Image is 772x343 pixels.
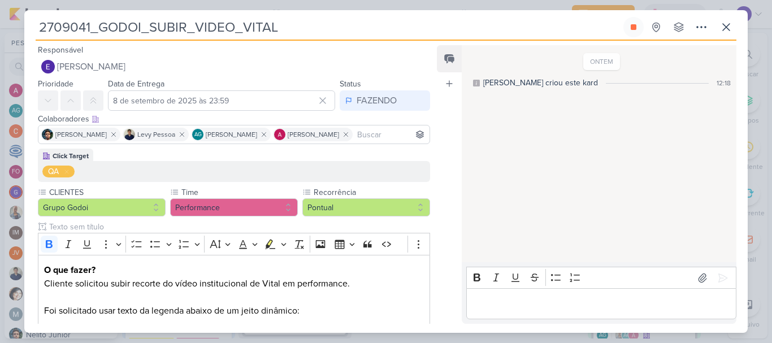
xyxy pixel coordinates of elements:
[355,128,427,141] input: Buscar
[170,198,298,216] button: Performance
[340,79,361,89] label: Status
[302,198,430,216] button: Pontual
[466,288,736,319] div: Editor editing area: main
[38,198,166,216] button: Grupo Godoi
[38,233,430,255] div: Editor toolbar
[38,45,83,55] label: Responsável
[44,264,96,276] strong: O que fazer?
[137,129,175,140] span: Levy Pessoa
[206,129,257,140] span: [PERSON_NAME]
[44,277,424,304] p: Cliente solicitou subir recorte do vídeo institucional de Vital em performance.
[53,151,89,161] div: Click Target
[38,113,430,125] div: Colaboradores
[57,60,125,73] span: [PERSON_NAME]
[38,79,73,89] label: Prioridade
[192,129,203,140] div: Aline Gimenez Graciano
[48,166,59,177] div: QA
[47,221,430,233] input: Texto sem título
[55,129,107,140] span: [PERSON_NAME]
[274,129,285,140] img: Alessandra Gomes
[108,90,335,111] input: Select a date
[48,186,166,198] label: CLIENTES
[313,186,430,198] label: Recorrência
[629,23,638,32] div: Parar relógio
[41,60,55,73] img: Eduardo Quaresma
[340,90,430,111] button: FAZENDO
[483,77,598,89] div: [PERSON_NAME] criou este kard
[124,129,135,140] img: Levy Pessoa
[288,129,339,140] span: [PERSON_NAME]
[108,79,164,89] label: Data de Entrega
[194,132,202,138] p: AG
[357,94,397,107] div: FAZENDO
[42,129,53,140] img: Nelito Junior
[466,267,736,289] div: Editor toolbar
[36,17,621,37] input: Kard Sem Título
[180,186,298,198] label: Time
[38,57,430,77] button: [PERSON_NAME]
[717,78,731,88] div: 12:18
